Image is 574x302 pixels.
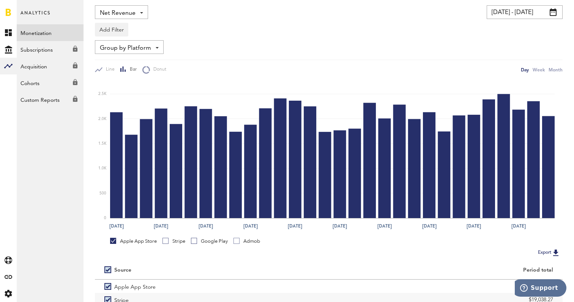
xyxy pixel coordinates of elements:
[100,42,151,55] span: Group by Platform
[199,223,213,229] text: [DATE]
[338,281,553,292] div: $62,654.96
[154,223,168,229] text: [DATE]
[338,267,553,274] div: Period total
[467,223,481,229] text: [DATE]
[17,74,84,91] a: Cohorts
[333,223,347,229] text: [DATE]
[109,223,124,229] text: [DATE]
[377,223,392,229] text: [DATE]
[549,66,563,74] div: Month
[243,223,258,229] text: [DATE]
[98,142,107,145] text: 1.5K
[104,216,106,220] text: 0
[102,66,115,73] span: Line
[17,91,84,108] a: Custom Reports
[110,238,157,245] div: Apple App Store
[95,23,128,36] button: Add Filter
[99,191,106,195] text: 500
[536,248,563,258] button: Export
[17,58,84,74] a: Acquisition
[511,223,526,229] text: [DATE]
[114,267,131,274] div: Source
[162,238,185,245] div: Stripe
[515,279,566,298] iframe: Opens a widget where you can find more information
[114,280,156,293] span: Apple App Store
[17,41,84,58] a: Subscriptions
[551,248,560,257] img: Export
[98,117,107,121] text: 2.0K
[126,66,137,73] span: Bar
[20,8,50,24] span: Analytics
[191,238,228,245] div: Google Play
[233,238,260,245] div: Admob
[100,7,136,20] span: Net Revenue
[422,223,437,229] text: [DATE]
[98,92,107,96] text: 2.5K
[17,24,84,41] a: Monetization
[533,66,545,74] div: Week
[98,167,107,171] text: 1.0K
[521,66,529,74] div: Day
[150,66,166,73] span: Donut
[288,223,302,229] text: [DATE]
